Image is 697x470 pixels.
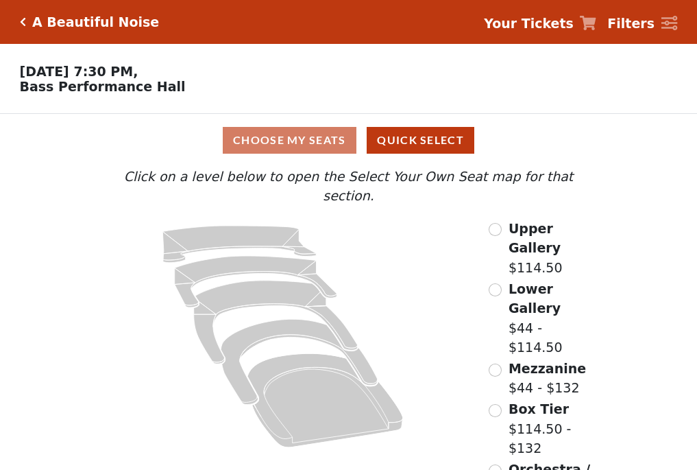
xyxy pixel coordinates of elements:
label: $114.50 - $132 [509,399,600,458]
span: Lower Gallery [509,281,561,316]
label: $44 - $132 [509,359,586,398]
label: $44 - $114.50 [509,279,600,357]
button: Quick Select [367,127,474,154]
path: Lower Gallery - Seats Available: 40 [175,256,337,307]
a: Filters [607,14,677,34]
label: $114.50 [509,219,600,278]
h5: A Beautiful Noise [32,14,159,30]
a: Your Tickets [484,14,596,34]
p: Click on a level below to open the Select Your Own Seat map for that section. [97,167,600,206]
strong: Filters [607,16,655,31]
span: Mezzanine [509,361,586,376]
path: Upper Gallery - Seats Available: 273 [163,226,317,263]
span: Upper Gallery [509,221,561,256]
path: Orchestra / Parterre Circle - Seats Available: 14 [248,353,404,447]
strong: Your Tickets [484,16,574,31]
span: Box Tier [509,401,569,416]
a: Click here to go back to filters [20,17,26,27]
